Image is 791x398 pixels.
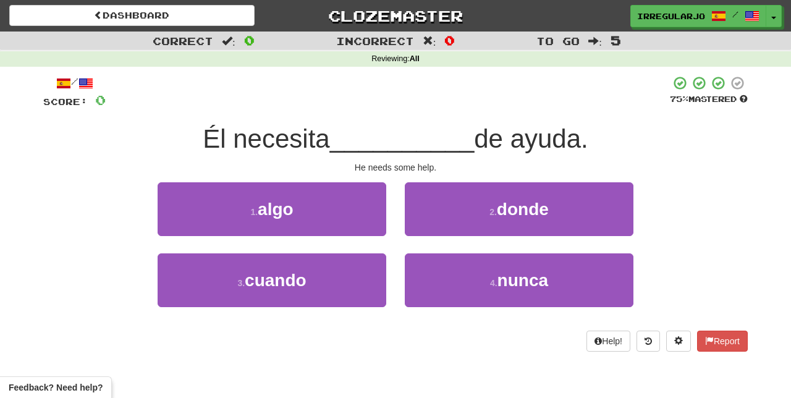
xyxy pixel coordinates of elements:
[497,200,549,219] span: donde
[497,271,548,290] span: nunca
[250,207,258,217] small: 1 .
[586,331,630,352] button: Help!
[536,35,580,47] span: To go
[489,207,497,217] small: 2 .
[237,278,245,288] small: 3 .
[9,5,255,26] a: Dashboard
[258,200,294,219] span: algo
[474,124,588,153] span: de ayuda.
[95,92,106,108] span: 0
[330,124,475,153] span: __________
[405,182,633,236] button: 2.donde
[637,11,705,22] span: IrregularJo
[732,10,738,19] span: /
[611,33,621,48] span: 5
[158,253,386,307] button: 3.cuando
[158,182,386,236] button: 1.algo
[43,96,88,107] span: Score:
[444,33,455,48] span: 0
[630,5,766,27] a: IrregularJo /
[244,33,255,48] span: 0
[423,36,436,46] span: :
[273,5,518,27] a: Clozemaster
[43,161,748,174] div: He needs some help.
[670,94,748,105] div: Mastered
[336,35,414,47] span: Incorrect
[245,271,307,290] span: cuando
[697,331,748,352] button: Report
[490,278,497,288] small: 4 .
[43,75,106,91] div: /
[203,124,329,153] span: Él necesita
[9,381,103,394] span: Open feedback widget
[637,331,660,352] button: Round history (alt+y)
[405,253,633,307] button: 4.nunca
[410,54,420,63] strong: All
[222,36,235,46] span: :
[670,94,688,104] span: 75 %
[588,36,602,46] span: :
[153,35,213,47] span: Correct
